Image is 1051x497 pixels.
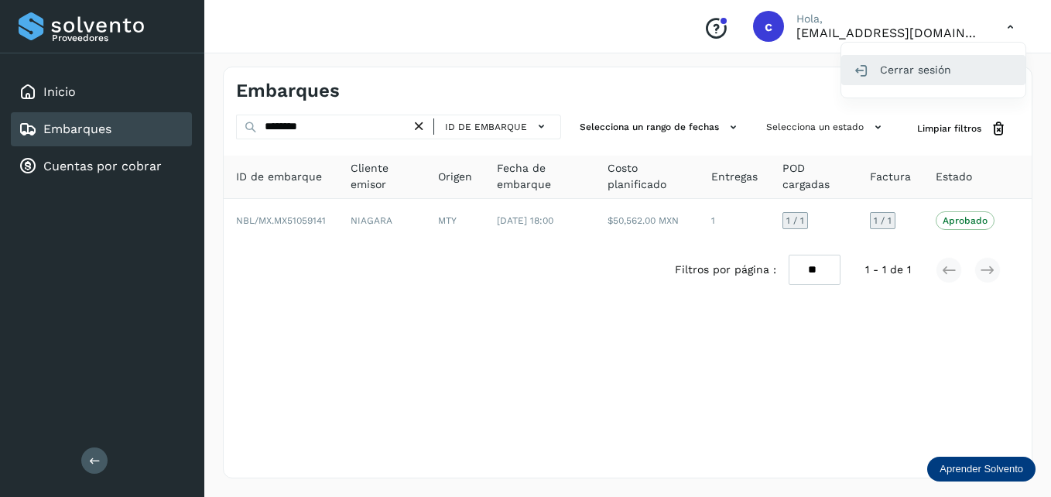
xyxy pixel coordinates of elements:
[11,75,192,109] div: Inicio
[11,112,192,146] div: Embarques
[841,55,1025,84] div: Cerrar sesión
[43,84,76,99] a: Inicio
[11,149,192,183] div: Cuentas por cobrar
[927,457,1036,482] div: Aprender Solvento
[43,159,162,173] a: Cuentas por cobrar
[940,463,1023,475] p: Aprender Solvento
[52,33,186,43] p: Proveedores
[43,122,111,136] a: Embarques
